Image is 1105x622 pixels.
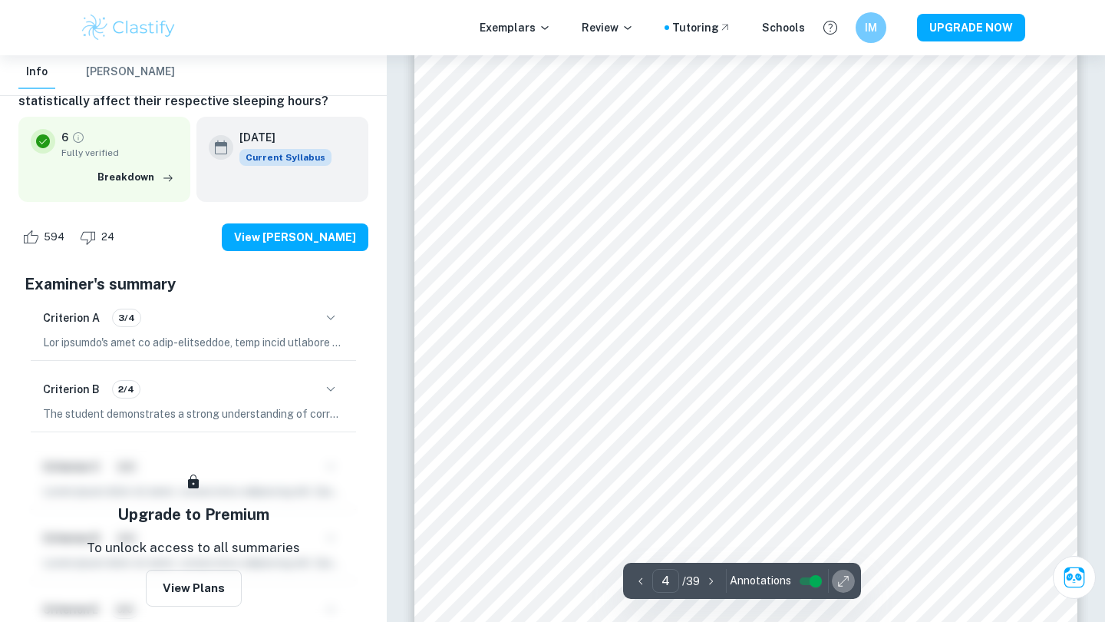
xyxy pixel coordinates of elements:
p: / 39 [682,573,700,590]
p: Review [582,19,634,36]
p: To unlock access to all summaries [87,538,300,558]
h6: IM [863,19,880,36]
div: Like [18,225,73,250]
h5: Upgrade to Premium [117,503,269,526]
a: Tutoring [672,19,731,36]
button: Breakdown [94,166,178,189]
span: 24 [93,230,123,245]
span: Fully verified [61,146,178,160]
button: IM [856,12,886,43]
div: Dislike [76,225,123,250]
button: [PERSON_NAME] [86,55,175,89]
button: View Plans [146,570,242,607]
div: This exemplar is based on the current syllabus. Feel free to refer to it for inspiration/ideas wh... [239,149,331,166]
span: 2/4 [113,382,140,396]
a: Grade fully verified [71,131,85,144]
span: 594 [35,230,73,245]
a: Schools [762,19,805,36]
button: Info [18,55,55,89]
p: 6 [61,129,68,146]
h5: Examiner's summary [25,273,362,296]
h6: Criterion B [43,381,100,398]
p: Exemplars [480,19,551,36]
h6: [DATE] [239,129,319,146]
img: Clastify logo [80,12,177,43]
span: Current Syllabus [239,149,331,166]
button: View [PERSON_NAME] [222,223,368,251]
p: The student demonstrates a strong understanding of correct mathematical notation, symbols, and te... [43,405,344,422]
button: UPGRADE NOW [917,14,1025,41]
span: Annotations [730,573,791,589]
button: Ask Clai [1053,556,1096,599]
span: 3/4 [113,311,140,325]
p: Lor ipsumdo's amet co adip-elitseddoe, temp incid utlabore etdolorem al enimadminimv, quis, nos e... [43,334,344,351]
h6: Criterion A [43,309,100,326]
button: Help and Feedback [817,15,843,41]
